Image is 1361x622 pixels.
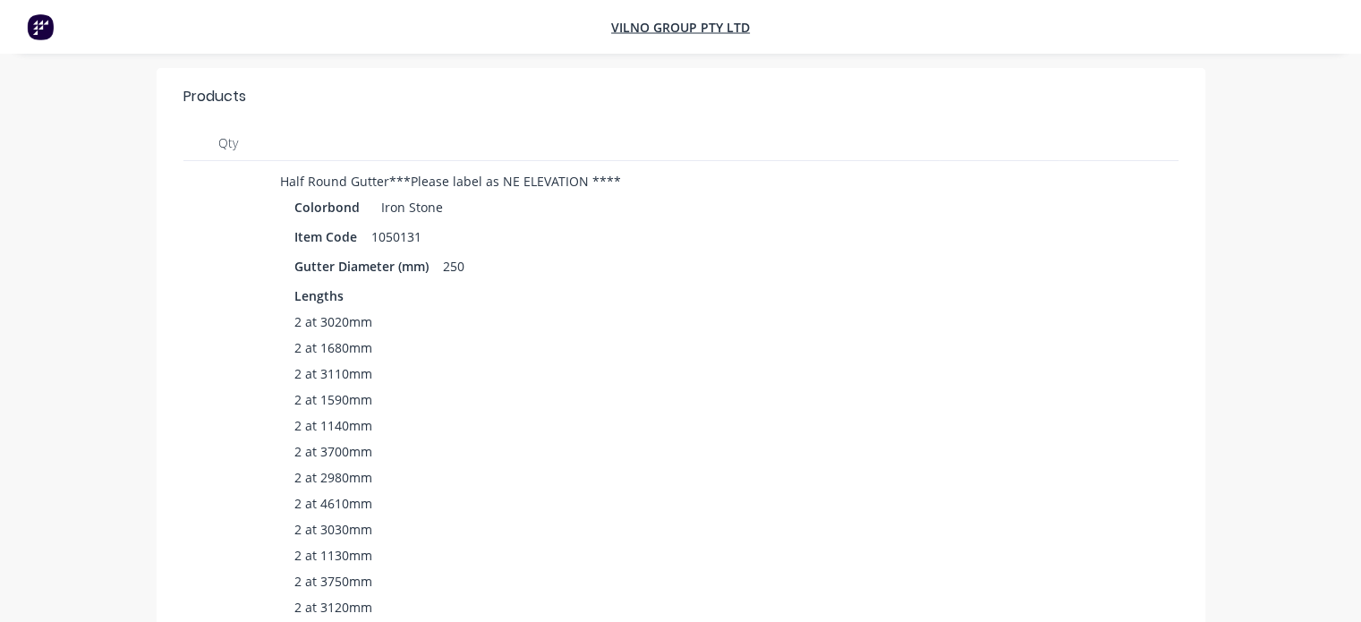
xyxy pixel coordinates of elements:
a: Vilno Group Pty Ltd [611,19,750,36]
span: 2 at 1140mm [294,416,372,435]
span: 2 at 3020mm [294,312,372,331]
span: 2 at 4610mm [294,494,372,513]
div: Products [183,86,246,107]
img: Factory [27,13,54,40]
span: 2 at 3750mm [294,572,372,591]
span: 2 at 3120mm [294,598,372,617]
span: 2 at 1680mm [294,338,372,357]
span: 2 at 2980mm [294,468,372,487]
div: Qty [183,125,273,161]
div: Gutter Diameter (mm) [294,253,436,279]
span: Lengths [294,286,344,305]
div: 250 [436,253,472,279]
div: 1050131 [364,224,429,250]
span: Half Round Gutter***Please label as NE ELEVATION **** [280,173,621,190]
span: 2 at 1130mm [294,546,372,565]
span: 2 at 3030mm [294,520,372,539]
span: 2 at 3700mm [294,442,372,461]
div: Colorbond [294,194,367,220]
span: 2 at 3110mm [294,364,372,383]
div: Iron Stone [374,194,443,220]
span: 2 at 1590mm [294,390,372,409]
div: Item Code [294,224,364,250]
